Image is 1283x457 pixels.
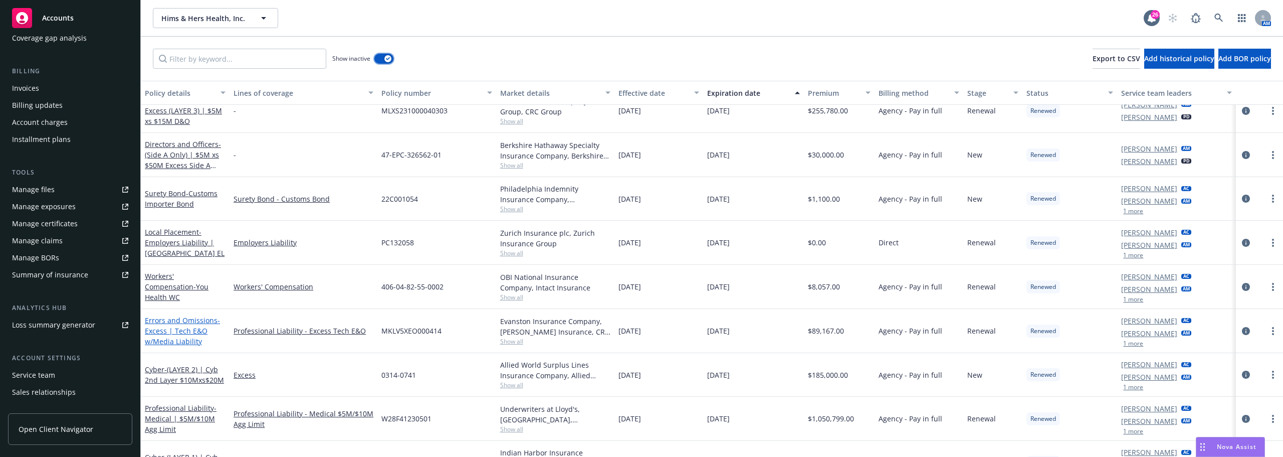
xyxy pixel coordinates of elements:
button: Market details [496,81,614,105]
div: Effective date [618,88,688,98]
a: Professional Liability - Excess Tech E&O [234,326,373,336]
button: Hims & Hers Health, Inc. [153,8,278,28]
span: Renewed [1030,414,1056,423]
a: Professional Liability [145,403,217,434]
div: Stage [967,88,1007,98]
span: Renewed [1030,106,1056,115]
a: [PERSON_NAME] [1121,183,1177,194]
a: Sales relationships [8,384,132,400]
div: Manage exposures [12,199,76,215]
a: Report a Bug [1186,8,1206,28]
span: MKLV5XEO000414 [381,326,442,336]
span: Show all [500,161,610,170]
button: Nova Assist [1196,437,1265,457]
button: 1 more [1123,341,1143,347]
span: Renewed [1030,238,1056,247]
a: more [1267,105,1279,117]
span: Nova Assist [1217,442,1256,451]
a: Local Placement [145,227,225,258]
a: [PERSON_NAME] [1121,416,1177,426]
div: Related accounts [12,401,70,417]
span: Show all [500,249,610,257]
div: Ascot Insurance Company, Ascot Group, CRC Group [500,96,610,117]
span: W28F41230501 [381,413,432,424]
a: Workers' Compensation [234,281,373,292]
a: Directors and Officers [145,95,222,126]
a: Professional Liability - Medical $5M/$10M Agg Limit [234,408,373,429]
a: Manage certificates [8,216,132,232]
a: circleInformation [1240,149,1252,161]
div: Expiration date [707,88,789,98]
div: Market details [500,88,599,98]
span: [DATE] [707,237,730,248]
span: Manage exposures [8,199,132,215]
a: [PERSON_NAME] [1121,143,1177,154]
span: Add BOR policy [1218,54,1271,63]
a: Manage files [8,182,132,198]
a: Directors and Officers [145,139,221,181]
span: Agency - Pay in full [879,194,942,204]
div: OBI National Insurance Company, Intact Insurance [500,272,610,293]
a: [PERSON_NAME] [1121,156,1177,167]
span: - [234,149,236,160]
span: $0.00 [808,237,826,248]
div: Manage claims [12,233,63,249]
a: more [1267,237,1279,249]
span: 47-EPC-326562-01 [381,149,442,160]
a: Switch app [1232,8,1252,28]
span: [DATE] [707,194,730,204]
div: Philadelphia Indemnity Insurance Company, Philadelphia Insurance Companies, CA [PERSON_NAME] & Co... [500,184,610,205]
div: Premium [808,88,860,98]
div: Coverage gap analysis [12,30,87,46]
div: Zurich Insurance plc, Zurich Insurance Group [500,228,610,249]
a: Cyber [145,365,224,385]
span: 0314-0741 [381,370,416,380]
a: circleInformation [1240,281,1252,293]
button: Premium [804,81,875,105]
span: Add historical policy [1144,54,1214,63]
span: Renewed [1030,327,1056,336]
span: Renewed [1030,282,1056,291]
span: [DATE] [618,413,641,424]
span: Show all [500,337,610,346]
button: Add historical policy [1144,49,1214,69]
a: Search [1209,8,1229,28]
a: Errors and Omissions [145,316,220,346]
button: Billing method [875,81,963,105]
button: Expiration date [703,81,804,105]
span: New [967,149,982,160]
span: MLXS231000040303 [381,105,448,116]
a: Excess [234,370,373,380]
button: Service team leaders [1117,81,1235,105]
span: Renewed [1030,370,1056,379]
a: more [1267,193,1279,205]
a: [PERSON_NAME] [1121,112,1177,122]
div: Policy number [381,88,481,98]
span: - [234,105,236,116]
span: Renewal [967,326,996,336]
span: Agency - Pay in full [879,149,942,160]
div: Status [1026,88,1102,98]
div: Policy details [145,88,215,98]
span: $89,167.00 [808,326,844,336]
button: Policy number [377,81,496,105]
span: - Excess (LAYER 3) | $5M xs $15M D&O [145,95,222,126]
span: Agency - Pay in full [879,105,942,116]
span: [DATE] [707,413,730,424]
button: 1 more [1123,428,1143,434]
span: - Medical | $5M/$10M Agg Limit [145,403,217,434]
span: [DATE] [707,326,730,336]
div: Summary of insurance [12,267,88,283]
a: Installment plans [8,131,132,147]
div: Loss summary generator [12,317,95,333]
a: Loss summary generator [8,317,132,333]
span: Direct [879,237,899,248]
a: [PERSON_NAME] [1121,316,1177,326]
button: Status [1022,81,1117,105]
span: New [967,194,982,204]
span: 22C001054 [381,194,418,204]
a: Account charges [8,114,132,130]
div: Analytics hub [8,303,132,313]
button: Export to CSV [1093,49,1140,69]
span: Show inactive [332,54,370,63]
